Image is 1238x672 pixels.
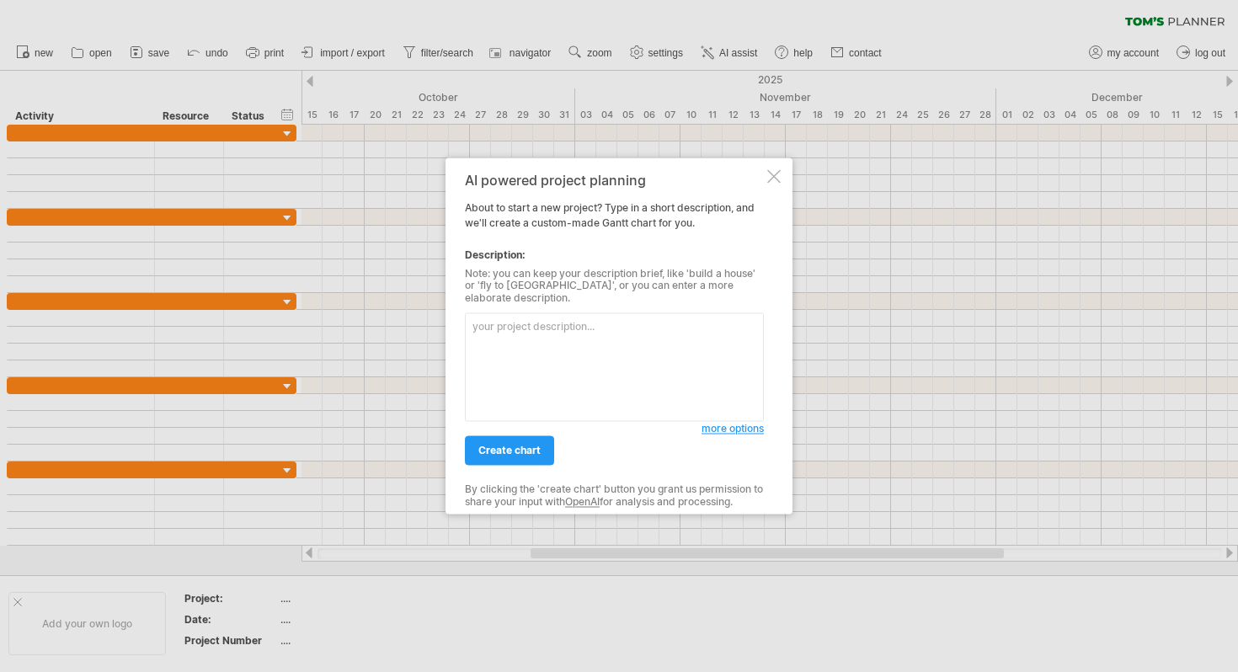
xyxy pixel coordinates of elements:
div: Description: [465,248,764,263]
span: create chart [478,445,541,457]
div: By clicking the 'create chart' button you grant us permission to share your input with for analys... [465,484,764,509]
a: create chart [465,436,554,466]
div: Note: you can keep your description brief, like 'build a house' or 'fly to [GEOGRAPHIC_DATA]', or... [465,268,764,304]
div: AI powered project planning [465,173,764,188]
span: more options [702,423,764,435]
a: more options [702,422,764,437]
div: About to start a new project? Type in a short description, and we'll create a custom-made Gantt c... [465,173,764,499]
a: OpenAI [565,495,600,508]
